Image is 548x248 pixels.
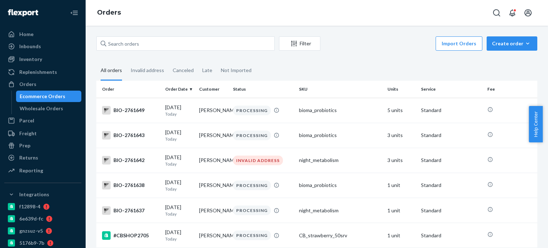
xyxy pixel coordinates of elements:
[4,66,81,78] a: Replenishments
[8,9,38,16] img: Flexport logo
[487,36,537,51] button: Create order
[96,81,162,98] th: Order
[4,140,81,151] a: Prep
[385,81,418,98] th: Units
[299,207,381,214] div: night_metabolism
[19,142,30,149] div: Prep
[489,6,504,20] button: Open Search Box
[421,232,481,239] p: Standard
[202,61,212,80] div: Late
[4,79,81,90] a: Orders
[165,136,193,142] p: Today
[299,132,381,139] div: bioma_probiotics
[233,181,271,190] div: PROCESSING
[4,41,81,52] a: Inbounds
[165,229,193,242] div: [DATE]
[102,156,159,165] div: BIO-2761642
[421,207,481,214] p: Standard
[385,123,418,148] td: 3 units
[385,173,418,198] td: 1 unit
[492,40,532,47] div: Create order
[165,129,193,142] div: [DATE]
[101,61,122,81] div: All orders
[279,36,320,51] button: Filter
[421,182,481,189] p: Standard
[436,36,482,51] button: Import Orders
[102,131,159,140] div: BIO-2761643
[221,61,252,80] div: Not Imported
[418,81,484,98] th: Service
[296,81,384,98] th: SKU
[196,173,230,198] td: [PERSON_NAME]
[97,9,121,16] a: Orders
[4,152,81,163] a: Returns
[385,148,418,173] td: 3 units
[165,104,193,117] div: [DATE]
[16,103,82,114] a: Wholesale Orders
[299,157,381,164] div: night_metabolism
[4,128,81,139] a: Freight
[19,81,36,88] div: Orders
[165,111,193,117] p: Today
[19,167,43,174] div: Reporting
[96,36,275,51] input: Search orders
[385,223,418,248] td: 1 unit
[385,98,418,123] td: 5 units
[4,213,81,224] a: 6e639d-fc
[16,91,82,102] a: Ecommerce Orders
[102,206,159,215] div: BIO-2761637
[165,211,193,217] p: Today
[299,182,381,189] div: bioma_probiotics
[19,215,43,222] div: 6e639d-fc
[102,181,159,189] div: BIO-2761638
[19,239,44,247] div: 5176b9-7b
[233,131,271,140] div: PROCESSING
[19,154,38,161] div: Returns
[102,231,159,240] div: #CBSHOP2705
[19,130,37,137] div: Freight
[521,6,535,20] button: Open account menu
[4,189,81,200] button: Integrations
[233,106,271,115] div: PROCESSING
[102,106,159,115] div: BIO-2761649
[279,40,320,47] div: Filter
[19,43,41,50] div: Inbounds
[19,203,40,210] div: f12898-4
[19,56,42,63] div: Inventory
[19,31,34,38] div: Home
[199,86,227,92] div: Customer
[19,117,34,124] div: Parcel
[173,61,194,80] div: Canceled
[4,165,81,176] a: Reporting
[233,156,283,165] div: INVALID ADDRESS
[385,198,418,223] td: 1 unit
[165,236,193,242] p: Today
[230,81,296,98] th: Status
[421,157,481,164] p: Standard
[233,206,271,215] div: PROCESSING
[19,227,43,234] div: gnzsuz-v5
[421,107,481,114] p: Standard
[196,98,230,123] td: [PERSON_NAME]
[20,105,63,112] div: Wholesale Orders
[529,106,543,142] button: Help Center
[196,123,230,148] td: [PERSON_NAME]
[19,191,49,198] div: Integrations
[299,232,381,239] div: CB_strawberry_50srv
[165,204,193,217] div: [DATE]
[421,132,481,139] p: Standard
[299,107,381,114] div: bioma_probiotics
[484,81,537,98] th: Fee
[162,81,196,98] th: Order Date
[4,115,81,126] a: Parcel
[196,198,230,223] td: [PERSON_NAME]
[196,223,230,248] td: [PERSON_NAME]
[4,29,81,40] a: Home
[19,69,57,76] div: Replenishments
[20,93,65,100] div: Ecommerce Orders
[131,61,164,80] div: Invalid address
[165,161,193,167] p: Today
[67,6,81,20] button: Close Navigation
[4,201,81,212] a: f12898-4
